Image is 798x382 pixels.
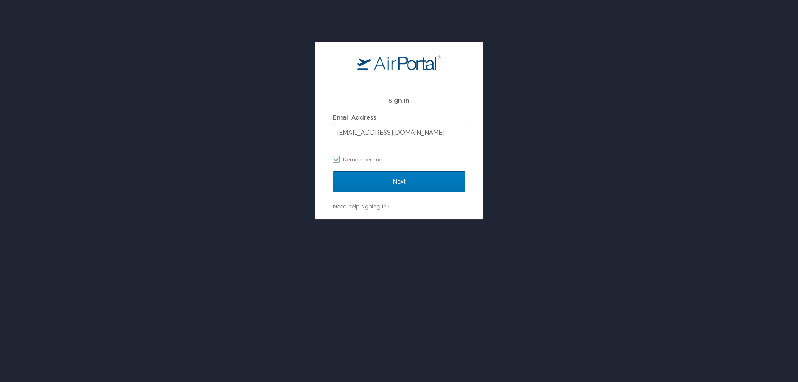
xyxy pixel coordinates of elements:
a: Need help signing in? [333,203,389,210]
img: logo [357,55,441,70]
label: Email Address [333,114,376,121]
label: Remember me [333,153,465,166]
h2: Sign In [333,96,465,105]
input: Next [333,171,465,192]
